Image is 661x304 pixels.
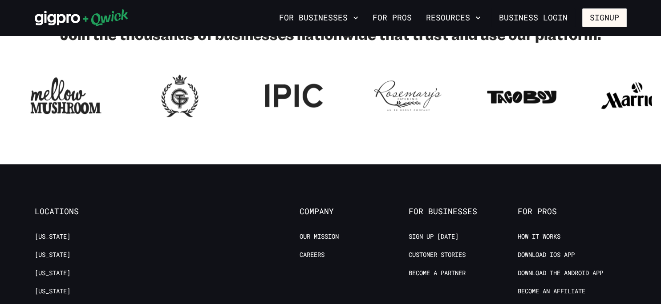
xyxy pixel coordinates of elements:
a: How it Works [518,232,560,241]
span: Company [300,207,409,216]
a: For Pros [369,10,415,25]
span: For Businesses [409,207,518,216]
a: Become an Affiliate [518,287,585,296]
a: Business Login [491,8,575,27]
a: [US_STATE] [35,251,70,259]
img: Logo for IPIC [258,72,329,120]
h2: Join the thousands of businesses nationwide that trust and use our platform. [35,25,627,43]
span: Locations [35,207,144,216]
a: Sign up [DATE] [409,232,458,241]
img: Logo for Georgian Terrace [144,72,215,120]
a: Careers [300,251,324,259]
button: For Businesses [276,10,362,25]
a: Our Mission [300,232,339,241]
button: Signup [582,8,627,27]
a: Become a Partner [409,269,466,277]
a: [US_STATE] [35,269,70,277]
a: [US_STATE] [35,287,70,296]
a: Download IOS App [518,251,575,259]
img: Logo for Mellow Mushroom [30,72,101,120]
img: Logo for Rosemary's Catering [372,72,443,120]
button: Resources [422,10,484,25]
a: Download the Android App [518,269,603,277]
a: [US_STATE] [35,232,70,241]
img: Logo for Taco Boy [486,72,557,120]
span: For Pros [518,207,627,216]
a: Customer stories [409,251,466,259]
